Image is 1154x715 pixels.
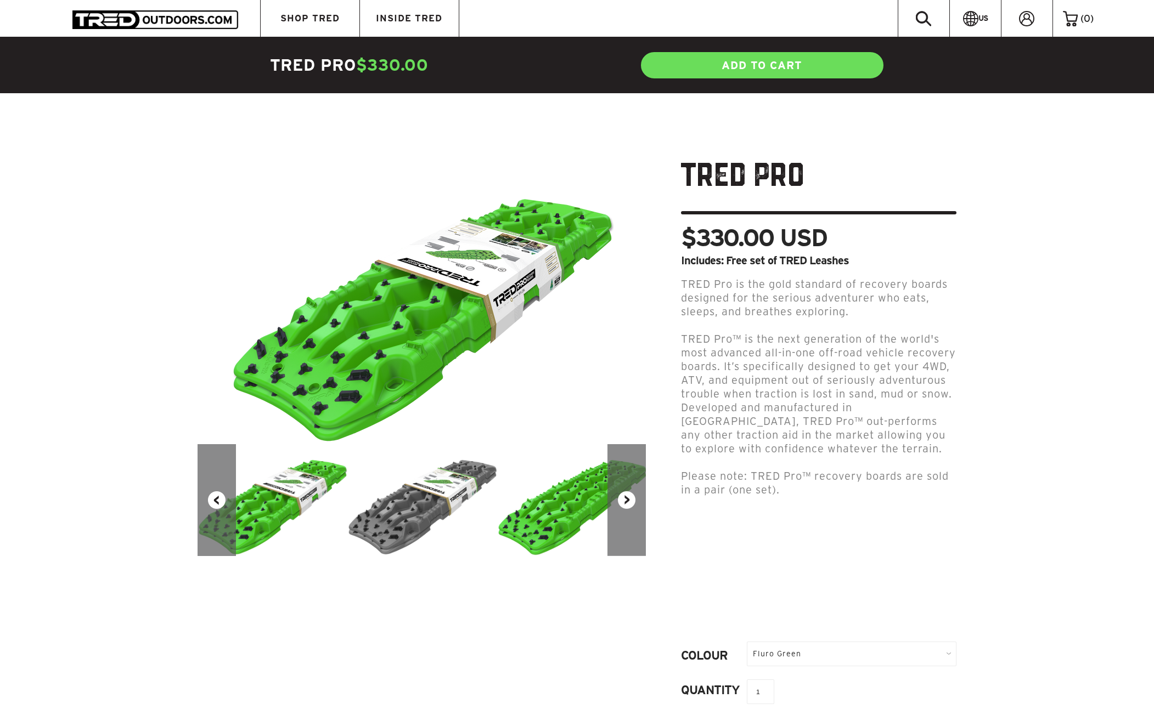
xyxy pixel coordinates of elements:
[1084,13,1090,24] span: 0
[607,444,646,556] button: Next
[347,444,497,555] img: TRED_Pro_ISO-Grey_300x.png
[230,158,614,444] img: TRED_Pro_ISO-Green_700x.png
[72,10,238,29] img: TRED Outdoors America
[1080,14,1094,24] span: ( )
[497,444,647,556] img: TRED_Pro_ISO_GREEN_x2_40eeb962-f01a-4fbf-a891-2107ed5b4955_300x.png
[681,333,956,455] span: TRED Pro™ is the next generation of the world's most advanced all-in-one off-road vehicle recover...
[356,56,429,74] span: $330.00
[681,225,827,249] span: $330.00 USD
[681,684,747,700] label: Quantity
[280,14,340,23] span: SHOP TRED
[747,642,956,666] div: Fluro Green
[1063,11,1078,26] img: cart-icon
[681,158,956,214] h1: TRED Pro
[681,649,747,666] label: Colour
[681,277,956,319] p: TRED Pro is the gold standard of recovery boards designed for the serious adventurer who eats, sl...
[198,444,236,556] button: Previous
[681,255,956,266] div: Includes: Free set of TRED Leashes
[198,444,347,555] img: TRED_Pro_ISO-Green_300x.png
[640,51,885,80] a: ADD TO CART
[681,470,949,496] span: Please note: TRED Pro™ recovery boards are sold in a pair (one set).
[270,54,577,76] h4: TRED Pro
[376,14,442,23] span: INSIDE TRED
